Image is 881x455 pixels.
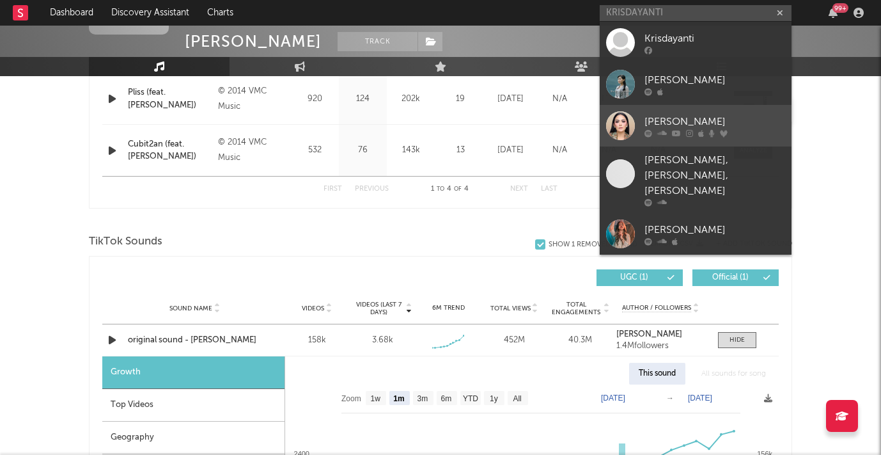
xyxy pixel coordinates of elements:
[692,363,776,385] div: All sounds for song
[688,394,712,403] text: [DATE]
[588,93,630,106] div: N/A
[441,394,452,403] text: 6m
[616,330,682,339] strong: [PERSON_NAME]
[390,144,432,157] div: 143k
[463,394,478,403] text: YTD
[513,394,521,403] text: All
[490,394,498,403] text: 1y
[600,22,791,63] a: Krisdayanti
[437,186,444,192] span: to
[185,32,322,51] div: [PERSON_NAME]
[102,356,285,389] div: Growth
[287,334,347,347] div: 158k
[414,182,485,197] div: 1 4 4
[454,186,462,192] span: of
[829,8,838,18] button: 99+
[601,394,625,403] text: [DATE]
[549,241,637,249] div: Show 1 Removed Sound
[372,334,393,347] div: 3.68k
[588,144,630,157] div: N/A
[417,394,428,403] text: 3m
[510,186,528,193] button: Next
[341,394,361,403] text: Zoom
[324,186,342,193] button: First
[600,5,791,21] input: Search for artists
[644,114,785,129] div: [PERSON_NAME]
[600,213,791,255] a: [PERSON_NAME]
[701,274,760,282] span: Official ( 1 )
[490,305,531,312] span: Total Views
[218,84,288,115] div: © 2014 VMC Music
[616,342,705,351] div: 1.4M followers
[438,93,483,106] div: 19
[438,144,483,157] div: 13
[538,93,581,106] div: N/A
[541,186,557,193] button: Last
[550,301,602,316] span: Total Engagements
[353,301,405,316] span: Videos (last 7 days)
[600,63,791,105] a: [PERSON_NAME]
[294,144,336,157] div: 532
[128,86,212,111] a: Pliss (feat. [PERSON_NAME])
[390,93,432,106] div: 202k
[342,93,384,106] div: 124
[338,32,417,51] button: Track
[393,394,404,403] text: 1m
[538,144,581,157] div: N/A
[666,394,674,403] text: →
[169,305,212,312] span: Sound Name
[302,305,324,312] span: Videos
[128,334,261,347] a: original sound - [PERSON_NAME]
[644,72,785,88] div: [PERSON_NAME]
[218,135,288,166] div: © 2014 VMC Music
[832,3,848,13] div: 99 +
[550,334,610,347] div: 40.3M
[102,422,285,454] div: Geography
[489,144,532,157] div: [DATE]
[605,274,664,282] span: UGC ( 1 )
[102,389,285,422] div: Top Videos
[600,147,791,213] a: [PERSON_NAME], [PERSON_NAME], [PERSON_NAME]
[596,269,683,286] button: UGC(1)
[644,153,785,199] div: [PERSON_NAME], [PERSON_NAME], [PERSON_NAME]
[616,330,705,339] a: [PERSON_NAME]
[294,93,336,106] div: 920
[342,144,384,157] div: 76
[89,234,162,250] span: TikTok Sounds
[622,304,691,312] span: Author / Followers
[485,334,544,347] div: 452M
[629,363,685,385] div: This sound
[692,269,779,286] button: Official(1)
[489,93,532,106] div: [DATE]
[128,138,212,163] a: Cubit2an (feat. [PERSON_NAME])
[355,186,389,193] button: Previous
[600,105,791,147] a: [PERSON_NAME]
[371,394,381,403] text: 1w
[419,303,478,313] div: 6M Trend
[644,222,785,237] div: [PERSON_NAME]
[644,31,785,46] div: Krisdayanti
